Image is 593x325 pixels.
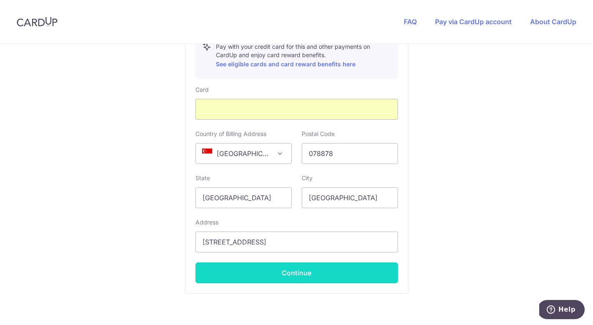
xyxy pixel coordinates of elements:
a: Pay via CardUp account [435,18,512,26]
a: About CardUp [530,18,576,26]
label: State [195,174,210,182]
span: Singapore [195,143,292,164]
span: Singapore [196,144,291,164]
img: CardUp [17,17,58,27]
iframe: Secure card payment input frame [203,104,391,114]
label: Postal Code [302,130,335,138]
a: See eligible cards and card reward benefits here [216,60,355,68]
button: Continue [195,262,398,283]
iframe: Opens a widget where you can find more information [539,300,585,321]
a: FAQ [404,18,417,26]
label: Country of Billing Address [195,130,266,138]
label: City [302,174,313,182]
label: Card [195,86,209,94]
p: Pay with your credit card for this and other payments on CardUp and enjoy card reward benefits. [216,43,391,69]
label: Address [195,218,218,227]
input: Example 123456 [302,143,398,164]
